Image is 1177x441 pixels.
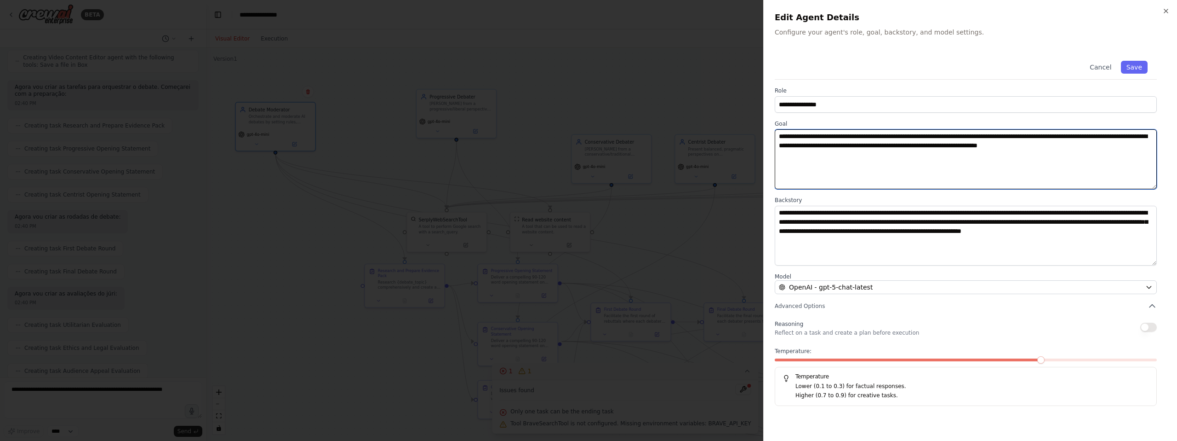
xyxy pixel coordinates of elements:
[775,302,1157,311] button: Advanced Options
[775,120,1157,128] label: Goal
[795,391,1149,400] p: Higher (0.7 to 0.9) for creative tasks.
[775,348,811,355] span: Temperature:
[775,302,825,310] span: Advanced Options
[775,280,1157,294] button: OpenAI - gpt-5-chat-latest
[775,87,1157,94] label: Role
[1121,61,1148,74] button: Save
[775,197,1157,204] label: Backstory
[775,321,803,327] span: Reasoning
[783,373,1149,380] h5: Temperature
[775,28,1166,37] p: Configure your agent's role, goal, backstory, and model settings.
[775,273,1157,280] label: Model
[1084,61,1117,74] button: Cancel
[775,11,1166,24] h2: Edit Agent Details
[775,329,919,337] p: Reflect on a task and create a plan before execution
[789,283,873,292] span: OpenAI - gpt-5-chat-latest
[795,382,1149,391] p: Lower (0.1 to 0.3) for factual responses.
